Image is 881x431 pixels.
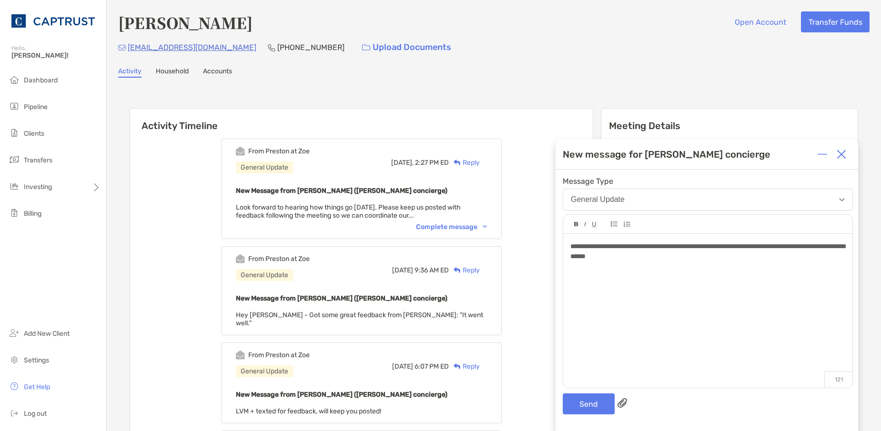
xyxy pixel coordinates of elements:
[236,187,447,195] b: New Message from [PERSON_NAME] ([PERSON_NAME] concierge)
[837,150,846,159] img: Close
[9,127,20,139] img: clients icon
[118,45,126,50] img: Email Icon
[609,120,850,132] p: Meeting Details
[839,198,845,201] img: Open dropdown arrow
[9,207,20,219] img: billing icon
[236,407,381,415] span: LVM + texted for feedback, will keep you posted!
[24,103,48,111] span: Pipeline
[236,269,293,281] div: General Update
[236,161,293,173] div: General Update
[236,254,245,263] img: Event icon
[24,130,44,138] span: Clients
[268,44,275,51] img: Phone Icon
[415,266,449,274] span: 9:36 AM ED
[9,407,20,419] img: logout icon
[128,41,256,53] p: [EMAIL_ADDRESS][DOMAIN_NAME]
[9,74,20,85] img: dashboard icon
[618,398,627,408] img: paperclip attachments
[203,67,232,78] a: Accounts
[156,67,189,78] a: Household
[362,44,370,51] img: button icon
[391,159,414,167] span: [DATE],
[24,383,50,391] span: Get Help
[24,410,47,418] span: Log out
[449,361,480,371] div: Reply
[415,362,449,371] span: 6:07 PM ED
[277,41,344,53] p: [PHONE_NUMBER]
[727,11,793,32] button: Open Account
[24,183,52,191] span: Investing
[9,100,20,112] img: pipeline icon
[563,189,853,210] button: General Update
[611,221,618,227] img: Editor control icon
[24,210,41,218] span: Billing
[592,222,597,227] img: Editor control icon
[24,156,52,164] span: Transfers
[563,149,770,160] div: New message for [PERSON_NAME] concierge
[818,150,827,159] img: Expand or collapse
[9,180,20,192] img: investing icon
[248,351,310,359] div: From Preston at Zoe
[392,266,413,274] span: [DATE]
[118,11,253,33] h4: [PERSON_NAME]
[416,223,487,231] div: Complete message
[236,365,293,377] div: General Update
[118,67,142,78] a: Activity
[248,255,310,263] div: From Preston at Zoe
[24,76,58,84] span: Dashboard
[130,109,593,131] h6: Activity Timeline
[454,160,461,166] img: Reply icon
[454,267,461,273] img: Reply icon
[9,327,20,339] img: add_new_client icon
[236,203,461,220] span: Look forward to hearing how things go [DATE]. Please keep us posted with feedback following the m...
[415,159,449,167] span: 2:27 PM ED
[449,265,480,275] div: Reply
[9,154,20,165] img: transfers icon
[24,356,49,364] span: Settings
[9,354,20,365] img: settings icon
[236,391,447,399] b: New Message from [PERSON_NAME] ([PERSON_NAME] concierge)
[236,294,447,302] b: New Message from [PERSON_NAME] ([PERSON_NAME] concierge)
[571,195,625,204] div: General Update
[392,362,413,371] span: [DATE]
[584,222,586,227] img: Editor control icon
[11,4,95,38] img: CAPTRUST Logo
[483,225,487,228] img: Chevron icon
[236,147,245,156] img: Event icon
[454,363,461,370] img: Reply icon
[563,177,853,186] span: Message Type
[356,37,457,58] a: Upload Documents
[574,222,578,227] img: Editor control icon
[563,393,615,414] button: Send
[449,158,480,168] div: Reply
[11,51,101,60] span: [PERSON_NAME]!
[623,221,630,227] img: Editor control icon
[824,371,852,388] p: 121
[236,311,483,327] span: Hey [PERSON_NAME] - Got some great feedback from [PERSON_NAME]: "It went well."
[9,381,20,392] img: get-help icon
[24,330,70,338] span: Add New Client
[248,147,310,155] div: From Preston at Zoe
[801,11,870,32] button: Transfer Funds
[236,351,245,360] img: Event icon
